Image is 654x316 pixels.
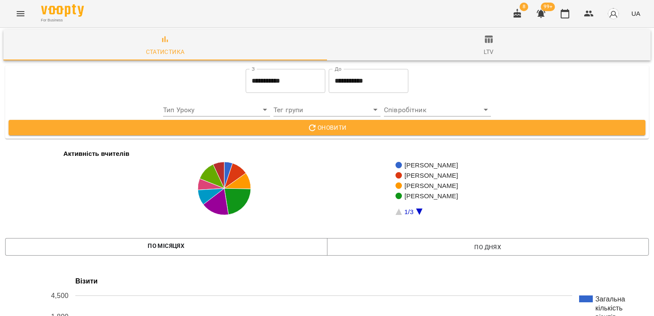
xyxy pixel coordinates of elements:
[9,120,645,135] button: Оновити
[5,146,642,231] svg: A chart.
[541,3,555,11] span: 99+
[327,238,649,256] button: По днях
[5,238,327,256] button: По місяцях
[15,122,639,133] span: Оновити
[404,161,458,169] text: [PERSON_NAME]
[146,47,185,57] div: Статистика
[10,3,31,24] button: Menu
[41,4,84,17] img: Voopty Logo
[334,242,642,252] span: По днях
[404,172,458,179] text: [PERSON_NAME]
[148,241,184,251] label: По місяцях
[595,295,625,303] text: Загальна
[404,192,458,200] text: [PERSON_NAME]
[607,8,619,20] img: avatar_s.png
[404,182,458,189] text: [PERSON_NAME]
[75,277,98,285] text: Візити
[520,3,528,11] span: 8
[51,292,68,300] text: 4,500
[595,304,623,312] text: кількість
[41,18,84,23] span: For Business
[404,208,413,215] text: 1/3
[631,9,640,18] span: UA
[628,6,644,21] button: UA
[484,47,493,57] div: ltv
[63,150,129,158] text: Активність вчителів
